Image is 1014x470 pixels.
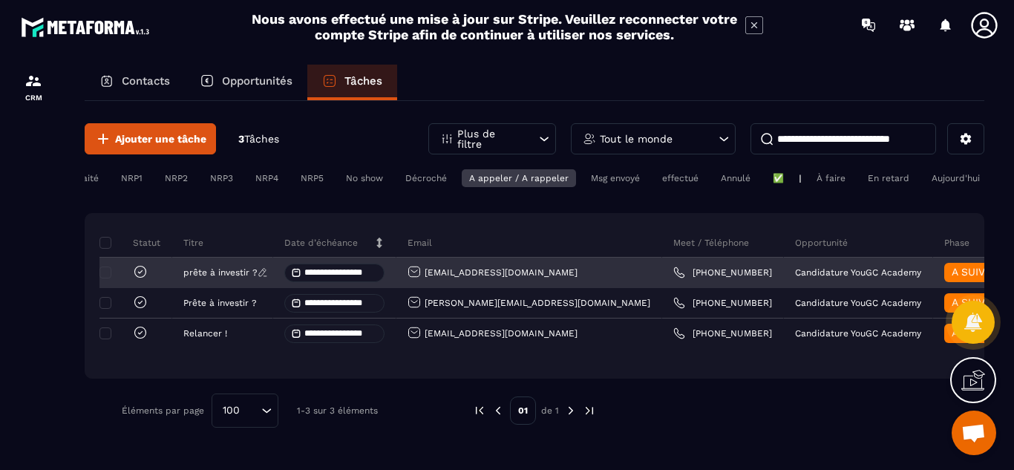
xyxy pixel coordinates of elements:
[4,61,63,113] a: formationformationCRM
[344,74,382,88] p: Tâches
[103,237,160,249] p: Statut
[457,128,523,149] p: Plus de filtre
[115,131,206,146] span: Ajouter une tâche
[183,237,203,249] p: Titre
[284,237,358,249] p: Date d’échéance
[583,404,596,417] img: next
[85,123,216,154] button: Ajouter une tâche
[183,267,258,278] p: prête à investir ?
[462,169,576,187] div: A appeler / A rappeler
[924,169,987,187] div: Aujourd'hui
[564,404,578,417] img: next
[183,298,257,308] p: Prête à investir ?
[248,169,286,187] div: NRP4
[217,402,245,419] span: 100
[21,13,154,41] img: logo
[338,169,390,187] div: No show
[293,169,331,187] div: NRP5
[673,297,772,309] a: [PHONE_NUMBER]
[122,74,170,88] p: Contacts
[408,237,432,249] p: Email
[185,65,307,100] a: Opportunités
[510,396,536,425] p: 01
[307,65,397,100] a: Tâches
[799,173,802,183] p: |
[114,169,150,187] div: NRP1
[673,267,772,278] a: [PHONE_NUMBER]
[157,169,195,187] div: NRP2
[795,267,921,278] p: Candidature YouGC Academy
[491,404,505,417] img: prev
[238,132,279,146] p: 3
[795,237,848,249] p: Opportunité
[222,74,292,88] p: Opportunités
[600,134,673,144] p: Tout le monde
[795,328,921,339] p: Candidature YouGC Academy
[952,411,996,455] div: Ouvrir le chat
[809,169,853,187] div: À faire
[251,11,738,42] h2: Nous avons effectué une mise à jour sur Stripe. Veuillez reconnecter votre compte Stripe afin de ...
[183,328,227,339] p: Relancer !
[795,298,921,308] p: Candidature YouGC Academy
[713,169,758,187] div: Annulé
[860,169,917,187] div: En retard
[122,405,204,416] p: Éléments par page
[85,65,185,100] a: Contacts
[583,169,647,187] div: Msg envoyé
[673,237,749,249] p: Meet / Téléphone
[297,405,378,416] p: 1-3 sur 3 éléments
[765,169,791,187] div: ✅
[245,402,258,419] input: Search for option
[473,404,486,417] img: prev
[24,72,42,90] img: formation
[4,94,63,102] p: CRM
[655,169,706,187] div: effectué
[203,169,241,187] div: NRP3
[541,405,559,417] p: de 1
[212,394,278,428] div: Search for option
[673,327,772,339] a: [PHONE_NUMBER]
[244,133,279,145] span: Tâches
[944,237,969,249] p: Phase
[398,169,454,187] div: Décroché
